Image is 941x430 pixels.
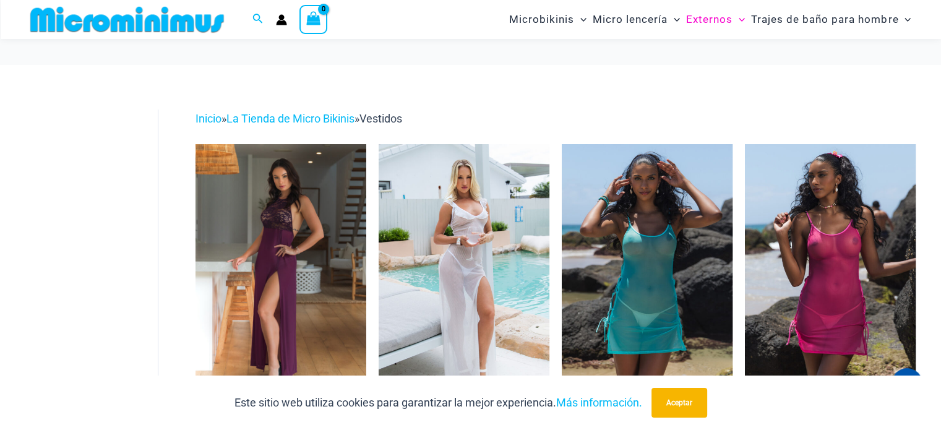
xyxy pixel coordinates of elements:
[252,12,264,27] a: Enlace del icono de búsqueda
[31,100,142,347] iframe: Certificado por TrustedSite
[562,144,733,400] img: Vestido Hot Pursuit Aqua 5140 01
[504,2,916,37] nav: Navegación del sitio
[590,4,683,35] a: Micro lenceríaAlternar menúAlternar menú
[196,144,366,400] img: Vestido Impulse Berry 596 02
[745,144,916,400] a: Vestido Hot Pursuit Rose 5140 01Vestido Hot Pursuit Rose 5140 12Vestido Hot Pursuit Rose 5140 12
[898,4,911,35] span: Alternar menú
[651,388,707,418] button: Aceptar
[196,112,221,125] a: Inicio
[234,396,556,409] font: Este sitio web utiliza cookies para garantizar la mejor experiencia.
[221,112,226,125] font: »
[379,144,549,400] a: A veces vestido blanco 587 08A veces vestido blanco 587 09A veces vestido blanco 587 09
[745,144,916,400] img: Vestido Hot Pursuit Rose 5140 01
[666,398,692,407] font: Aceptar
[668,4,680,35] span: Alternar menú
[574,4,587,35] span: Alternar menú
[226,112,354,125] a: La Tienda de Micro Bikinis
[733,4,745,35] span: Alternar menú
[686,13,733,25] font: Externos
[359,112,402,125] font: Vestidos
[683,4,748,35] a: ExternosAlternar menúAlternar menú
[509,13,574,25] font: Microbikinis
[276,14,287,25] a: Enlace del icono de la cuenta
[379,144,549,400] img: A veces vestido blanco 587 08
[556,396,642,409] a: Más información.
[25,6,229,33] img: MM SHOP LOGO PLANO
[751,13,898,25] font: Trajes de baño para hombre
[562,144,733,400] a: Vestido Hot Pursuit Aqua 5140 01Vestido Hot Pursuit Aqua 5140 06Vestido Hot Pursuit Aqua 5140 06
[354,112,359,125] font: »
[196,144,366,400] a: Vestido Impulse Berry 596 02Vestido Impulse Berry 596 03Vestido Impulse Berry 596 03
[748,4,914,35] a: Trajes de baño para hombreAlternar menúAlternar menú
[593,13,668,25] font: Micro lencería
[506,4,590,35] a: MicrobikinisAlternar menúAlternar menú
[299,5,328,33] a: Ver carrito de compras, vacío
